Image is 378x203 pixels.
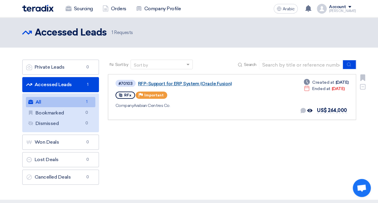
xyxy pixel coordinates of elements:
span: 0 [84,174,91,180]
span: 1 [84,82,91,88]
font: Private Leads [26,64,65,70]
span: 0 [83,110,91,116]
a: RFP-Support for ERP System (Oracle Fusion) [138,81,288,86]
h2: Accessed Leads [35,27,107,39]
span: 0 [84,157,91,163]
font: Accessed Leads [26,82,72,87]
div: #70103 [118,82,133,86]
div: [PERSON_NAME] [329,9,356,13]
span: Sort by [115,61,128,68]
img: Teradix logo [22,5,54,12]
span: Arabic [283,7,295,11]
font: Dismissed [28,120,59,126]
span: Company [115,103,134,108]
div: Account [329,5,346,10]
span: Important [144,93,164,97]
font: All [28,99,41,105]
a: Accessed Leads1 [22,77,99,92]
a: Cancelled Deals0 [22,170,99,185]
font: Arabian Centres Co. [115,103,171,108]
img: profile_test.png [317,4,327,14]
span: 1 [112,30,113,35]
a: Orders [98,2,131,15]
font: [DATE] [331,86,344,92]
font: Won Deals [26,139,59,145]
font: Requests [114,30,133,35]
font: Company Profile [144,5,181,12]
span: Ended at [312,86,330,92]
span: US$ 264,000 [317,108,347,113]
span: RFx [124,93,131,97]
button: Arabic [274,4,298,14]
a: Private Leads0 [22,60,99,75]
a: Sourcing [61,2,98,15]
span: 0 [84,139,91,145]
span: Created at [312,79,334,86]
a: Won Deals0 [22,135,99,150]
font: Cancelled Deals [26,174,71,180]
span: 0 [84,64,91,70]
font: Orders [111,5,126,12]
span: Search [244,61,256,68]
font: Lost Deals [26,157,59,162]
font: Bookmarked [28,110,64,116]
input: Search by title or reference number [259,60,343,69]
font: [DATE] [335,79,348,86]
a: Lost Deals0 [22,152,99,167]
a: Open chat [353,179,371,197]
font: Sourcing [74,5,93,12]
span: 1 [83,99,91,105]
div: Sort by [134,62,148,68]
span: 0 [83,120,91,126]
